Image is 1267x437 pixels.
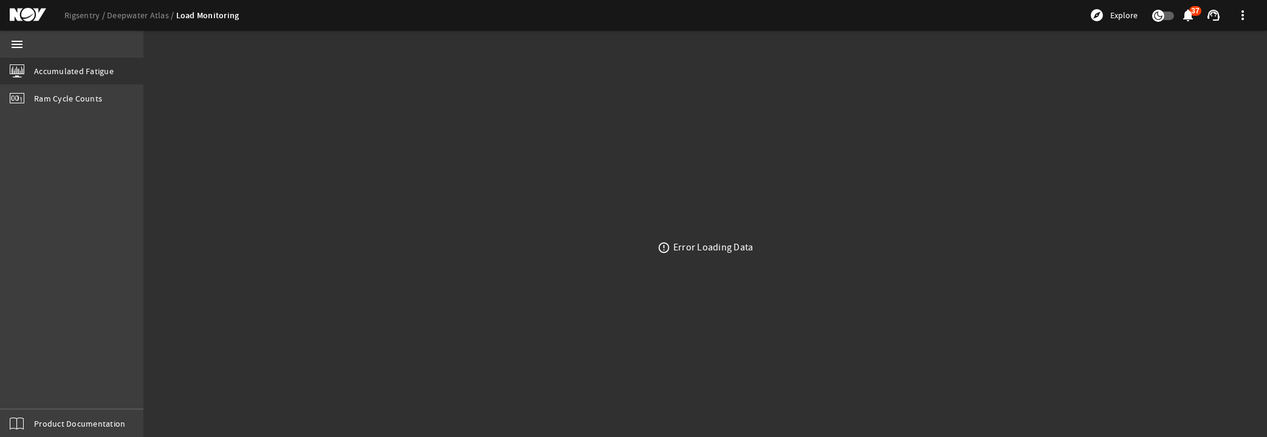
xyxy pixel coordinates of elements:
[1090,8,1104,22] mat-icon: explore
[64,10,107,21] a: Rigsentry
[34,92,102,105] span: Ram Cycle Counts
[1206,8,1221,22] mat-icon: support_agent
[658,241,670,254] mat-icon: error_outline
[10,37,24,52] mat-icon: menu
[1181,9,1194,22] button: 37
[1110,9,1138,21] span: Explore
[34,418,125,430] span: Product Documentation
[176,10,239,21] a: Load Monitoring
[1228,1,1257,30] button: more_vert
[34,65,114,77] span: Accumulated Fatigue
[1181,8,1195,22] mat-icon: notifications
[1085,5,1142,25] button: Explore
[107,10,176,21] a: Deepwater Atlas
[673,241,754,253] div: Error Loading Data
